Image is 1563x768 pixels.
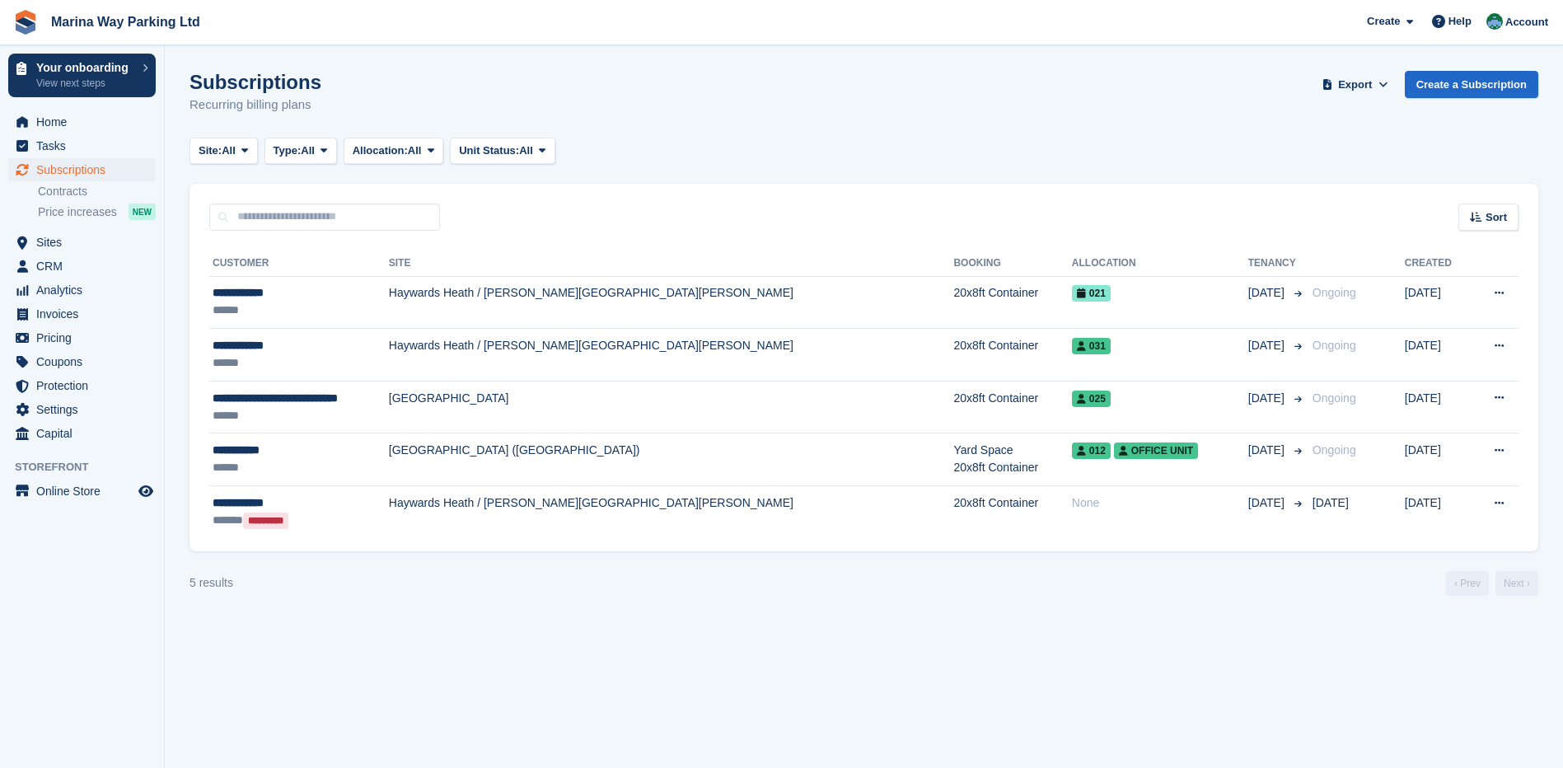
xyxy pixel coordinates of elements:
div: None [1072,494,1248,512]
span: Allocation: [353,143,408,159]
span: Online Store [36,480,135,503]
div: NEW [129,204,156,220]
span: Home [36,110,135,133]
span: 021 [1072,285,1111,302]
span: Ongoing [1313,443,1356,457]
span: Help [1448,13,1472,30]
nav: Page [1443,571,1542,596]
span: Invoices [36,302,135,325]
td: Haywards Heath / [PERSON_NAME][GEOGRAPHIC_DATA][PERSON_NAME] [389,276,954,329]
span: [DATE] [1248,442,1288,459]
a: Previous [1446,571,1489,596]
td: [DATE] [1405,486,1471,538]
th: Allocation [1072,251,1248,277]
span: Export [1338,77,1372,93]
img: stora-icon-8386f47178a22dfd0bd8f6a31ec36ba5ce8667c1dd55bd0f319d3a0aa187defe.svg [13,10,38,35]
th: Customer [209,251,389,277]
span: All [519,143,533,159]
td: [DATE] [1405,276,1471,329]
td: Yard Space 20x8ft Container [953,433,1071,486]
td: [DATE] [1405,329,1471,382]
span: 025 [1072,391,1111,407]
span: [DATE] [1248,284,1288,302]
p: Your onboarding [36,62,134,73]
a: Marina Way Parking Ltd [44,8,207,35]
a: Your onboarding View next steps [8,54,156,97]
span: Sort [1486,209,1507,226]
span: Account [1505,14,1548,30]
span: All [222,143,236,159]
span: Price increases [38,204,117,220]
th: Created [1405,251,1471,277]
button: Allocation: All [344,138,444,165]
span: Tasks [36,134,135,157]
th: Booking [953,251,1071,277]
button: Export [1319,71,1392,98]
a: menu [8,480,156,503]
span: Sites [36,231,135,254]
span: [DATE] [1248,390,1288,407]
span: Unit Status: [459,143,519,159]
button: Type: All [264,138,337,165]
span: [DATE] [1313,496,1349,509]
a: menu [8,422,156,445]
span: Type: [274,143,302,159]
span: Pricing [36,326,135,349]
a: menu [8,134,156,157]
a: menu [8,255,156,278]
td: Haywards Heath / [PERSON_NAME][GEOGRAPHIC_DATA][PERSON_NAME] [389,329,954,382]
a: Create a Subscription [1405,71,1538,98]
span: Coupons [36,350,135,373]
p: Recurring billing plans [190,96,321,115]
span: Storefront [15,459,164,475]
span: Protection [36,374,135,397]
span: Capital [36,422,135,445]
a: menu [8,398,156,421]
a: menu [8,350,156,373]
th: Tenancy [1248,251,1306,277]
span: Ongoing [1313,339,1356,352]
a: menu [8,158,156,181]
span: Create [1367,13,1400,30]
th: Site [389,251,954,277]
span: OFFICE UNIT [1114,443,1198,459]
span: 012 [1072,443,1111,459]
a: Next [1495,571,1538,596]
span: All [408,143,422,159]
button: Site: All [190,138,258,165]
span: Subscriptions [36,158,135,181]
a: menu [8,231,156,254]
td: [GEOGRAPHIC_DATA] [389,381,954,433]
span: 031 [1072,338,1111,354]
td: Haywards Heath / [PERSON_NAME][GEOGRAPHIC_DATA][PERSON_NAME] [389,486,954,538]
td: 20x8ft Container [953,329,1071,382]
span: Site: [199,143,222,159]
span: Analytics [36,279,135,302]
td: 20x8ft Container [953,276,1071,329]
span: Ongoing [1313,286,1356,299]
button: Unit Status: All [450,138,555,165]
a: Contracts [38,184,156,199]
h1: Subscriptions [190,71,321,93]
a: Price increases NEW [38,203,156,221]
img: Paul Lewis [1486,13,1503,30]
span: [DATE] [1248,494,1288,512]
a: menu [8,302,156,325]
a: menu [8,326,156,349]
span: All [301,143,315,159]
a: menu [8,279,156,302]
td: [GEOGRAPHIC_DATA] ([GEOGRAPHIC_DATA]) [389,433,954,486]
td: 20x8ft Container [953,381,1071,433]
a: Preview store [136,481,156,501]
div: 5 results [190,574,233,592]
span: CRM [36,255,135,278]
span: Ongoing [1313,391,1356,405]
td: 20x8ft Container [953,486,1071,538]
td: [DATE] [1405,381,1471,433]
span: [DATE] [1248,337,1288,354]
td: [DATE] [1405,433,1471,486]
a: menu [8,110,156,133]
a: menu [8,374,156,397]
p: View next steps [36,76,134,91]
span: Settings [36,398,135,421]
